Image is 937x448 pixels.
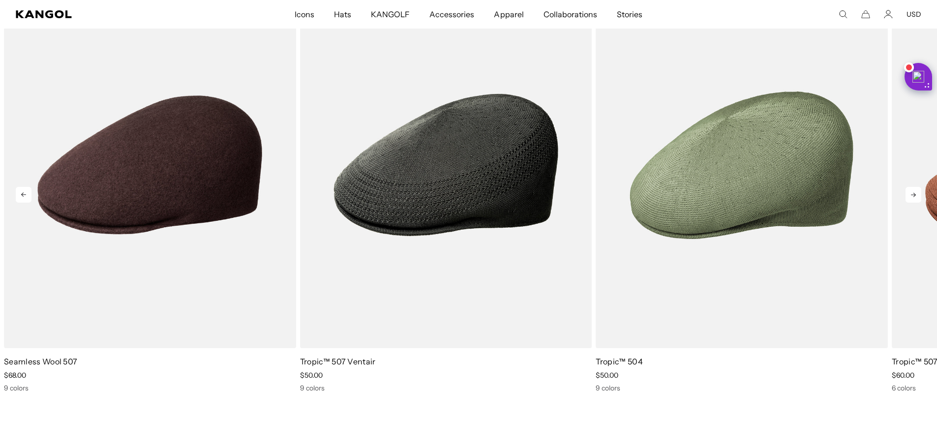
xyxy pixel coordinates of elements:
button: Cart [861,10,870,19]
a: Tropic™ 507 Ventair [300,357,376,366]
a: Seamless Wool 507 [4,357,77,366]
span: $50.00 [596,371,618,380]
a: Tropic™ 504 [596,357,643,366]
div: 9 colors [300,384,592,392]
button: USD [907,10,921,19]
div: 9 colors [4,384,296,392]
span: $68.00 [4,371,26,380]
div: 9 colors [596,384,888,392]
span: $60.00 [892,371,914,380]
span: $50.00 [300,371,323,380]
a: Kangol [16,10,195,18]
a: Account [884,10,893,19]
summary: Search here [839,10,847,19]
